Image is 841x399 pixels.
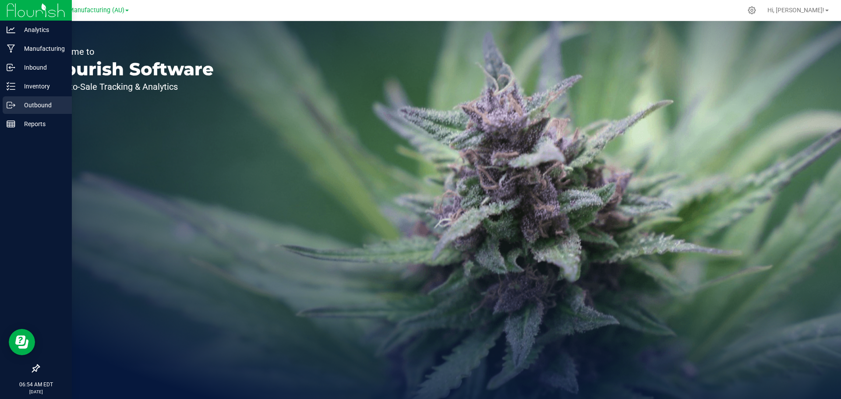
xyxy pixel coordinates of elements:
[7,63,15,72] inline-svg: Inbound
[7,120,15,128] inline-svg: Reports
[7,101,15,109] inline-svg: Outbound
[47,82,214,91] p: Seed-to-Sale Tracking & Analytics
[47,47,214,56] p: Welcome to
[50,7,124,14] span: Stash Manufacturing (AU)
[7,25,15,34] inline-svg: Analytics
[7,44,15,53] inline-svg: Manufacturing
[7,82,15,91] inline-svg: Inventory
[15,81,68,92] p: Inventory
[15,62,68,73] p: Inbound
[9,329,35,355] iframe: Resource center
[4,388,68,395] p: [DATE]
[4,381,68,388] p: 06:54 AM EDT
[15,25,68,35] p: Analytics
[746,6,757,14] div: Manage settings
[767,7,824,14] span: Hi, [PERSON_NAME]!
[47,60,214,78] p: Flourish Software
[15,119,68,129] p: Reports
[15,100,68,110] p: Outbound
[15,43,68,54] p: Manufacturing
